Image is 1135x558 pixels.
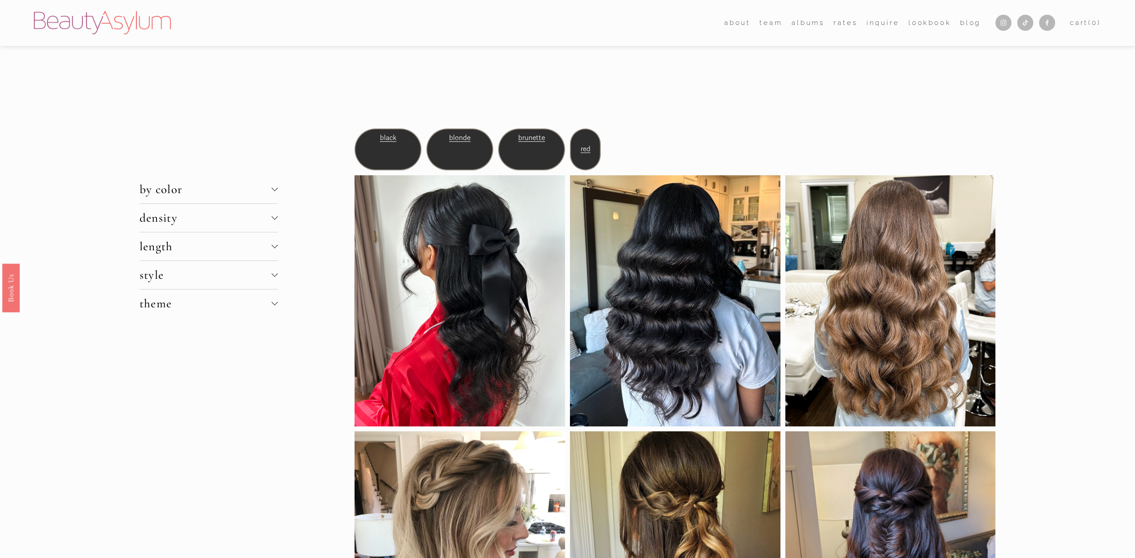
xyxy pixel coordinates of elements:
a: red [581,145,590,153]
a: Instagram [995,15,1011,31]
button: length [140,232,278,260]
span: team [759,17,782,29]
a: Rates [834,16,857,30]
span: ( ) [1088,19,1101,27]
a: Lookbook [908,16,951,30]
a: Book Us [2,263,20,312]
button: density [140,204,278,232]
a: blonde [449,134,471,142]
a: albums [792,16,825,30]
a: brunette [518,134,545,142]
button: style [140,261,278,289]
button: by color [140,175,278,203]
span: style [140,268,272,282]
a: Facebook [1039,15,1055,31]
span: theme [140,296,272,311]
a: TikTok [1017,15,1033,31]
img: Beauty Asylum | Bridal Hair &amp; Makeup Charlotte &amp; Atlanta [34,11,171,34]
a: Cart(0) [1070,17,1101,29]
a: Blog [960,16,981,30]
a: folder dropdown [724,16,751,30]
a: folder dropdown [759,16,782,30]
a: Inquire [867,16,900,30]
span: length [140,239,272,254]
span: density [140,211,272,225]
span: about [724,17,751,29]
span: by color [140,182,272,197]
span: 0 [1092,19,1098,27]
button: theme [140,289,278,318]
a: black [380,134,396,142]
